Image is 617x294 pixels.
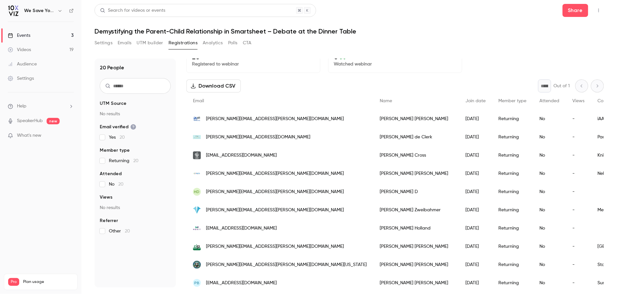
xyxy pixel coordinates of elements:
[193,206,201,214] img: medgenelabs.com
[373,256,459,274] div: [PERSON_NAME] [PERSON_NAME]
[566,110,591,128] div: -
[459,201,492,219] div: [DATE]
[61,287,64,291] span: 19
[47,118,60,124] span: new
[459,128,492,146] div: [DATE]
[206,207,344,214] span: [PERSON_NAME][EMAIL_ADDRESS][PERSON_NAME][DOMAIN_NAME]
[17,132,41,139] span: What's new
[492,201,533,219] div: Returning
[459,274,492,292] div: [DATE]
[8,6,19,16] img: We Save You Time!
[203,38,223,48] button: Analytics
[533,219,566,237] div: No
[573,99,585,103] span: Views
[373,110,459,128] div: [PERSON_NAME] [PERSON_NAME]
[566,274,591,292] div: -
[193,261,201,269] img: state.co.us
[492,146,533,164] div: Returning
[100,147,130,154] span: Member type
[17,103,26,110] span: Help
[109,228,130,234] span: Other
[193,115,201,123] img: iaawg.com
[459,219,492,237] div: [DATE]
[193,243,201,250] img: d51schools.org
[186,79,241,92] button: Download CSV
[566,146,591,164] div: -
[118,182,124,187] span: 20
[169,38,198,48] button: Registrations
[192,61,315,67] p: Registered to webinar
[459,164,492,183] div: [DATE]
[533,164,566,183] div: No
[243,38,252,48] button: CTA
[206,152,277,159] span: [EMAIL_ADDRESS][DOMAIN_NAME]
[109,158,139,164] span: Returning
[566,256,591,274] div: -
[8,75,34,82] div: Settings
[206,116,344,122] span: [PERSON_NAME][EMAIL_ADDRESS][PERSON_NAME][DOMAIN_NAME]
[492,237,533,256] div: Returning
[554,83,570,89] p: Out of 1
[459,146,492,164] div: [DATE]
[193,224,201,232] img: meritcro.com
[100,204,171,211] p: No results
[137,38,163,48] button: UTM builder
[206,189,344,195] span: [PERSON_NAME][EMAIL_ADDRESS][PERSON_NAME][DOMAIN_NAME]
[8,32,30,39] div: Events
[373,164,459,183] div: [PERSON_NAME] [PERSON_NAME]
[17,118,43,124] a: SpeakerHub
[540,99,560,103] span: Attended
[193,99,204,103] span: Email
[533,274,566,292] div: No
[133,159,139,163] span: 20
[373,128,459,146] div: [PERSON_NAME] de Clerk
[465,99,486,103] span: Join date
[120,135,125,140] span: 20
[533,201,566,219] div: No
[533,183,566,201] div: No
[373,146,459,164] div: [PERSON_NAME] Cross
[100,194,112,201] span: Views
[193,170,201,177] img: factsmgt.com
[533,110,566,128] div: No
[8,286,21,292] p: Videos
[459,110,492,128] div: [DATE]
[194,189,200,195] span: HD
[373,219,459,237] div: [PERSON_NAME] Holland
[8,103,74,110] li: help-dropdown-opener
[459,183,492,201] div: [DATE]
[206,134,310,141] span: [PERSON_NAME][EMAIL_ADDRESS][DOMAIN_NAME]
[373,237,459,256] div: [PERSON_NAME] [PERSON_NAME]
[373,183,459,201] div: [PERSON_NAME] D
[118,38,131,48] button: Emails
[23,279,73,285] span: Plan usage
[125,229,130,233] span: 20
[66,133,74,139] iframe: Noticeable Trigger
[206,261,367,268] span: [PERSON_NAME][EMAIL_ADDRESS][PERSON_NAME][DOMAIN_NAME][US_STATE]
[334,61,457,67] p: Watched webinar
[228,38,238,48] button: Polls
[459,237,492,256] div: [DATE]
[8,61,37,67] div: Audience
[100,64,124,72] h1: 20 People
[492,219,533,237] div: Returning
[566,219,591,237] div: -
[206,243,344,250] span: [PERSON_NAME][EMAIL_ADDRESS][PERSON_NAME][DOMAIN_NAME]
[499,99,527,103] span: Member type
[492,164,533,183] div: Returning
[533,237,566,256] div: No
[109,134,125,141] span: Yes
[100,100,171,234] section: facet-groups
[100,100,126,107] span: UTM Source
[492,128,533,146] div: Returning
[533,146,566,164] div: No
[193,151,201,159] img: ohsu.edu
[194,280,199,286] span: PB
[100,111,171,117] p: No results
[193,135,201,139] img: paddlesavvy.com
[8,278,19,286] span: Pro
[566,237,591,256] div: -
[533,128,566,146] div: No
[95,27,604,35] h1: Demystifying the Parent-Child Relationship in Smartsheet – Debate at the Dinner Table
[563,4,588,17] button: Share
